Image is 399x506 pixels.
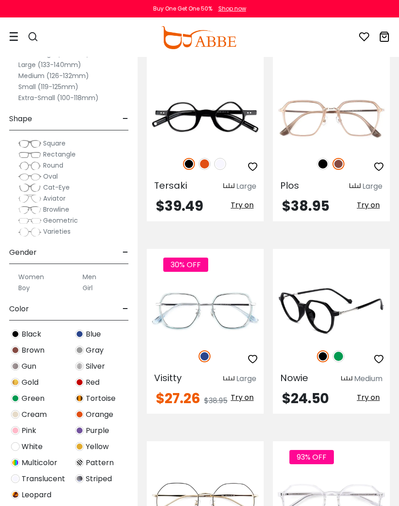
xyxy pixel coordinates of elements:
[11,394,20,403] img: Green
[11,346,20,354] img: Brown
[75,362,84,371] img: Silver
[349,183,360,190] img: size ruler
[11,458,20,467] img: Multicolor
[43,161,63,170] span: Round
[280,179,299,192] span: Plos
[11,378,20,387] img: Gold
[75,474,84,483] img: Striped
[18,92,99,103] label: Extra-Small (100-118mm)
[11,362,20,371] img: Gun
[289,450,334,464] span: 93% OFF
[231,200,254,210] span: Try on
[43,227,71,236] span: Varieties
[86,329,101,340] span: Blue
[75,442,84,451] img: Yellow
[86,457,114,468] span: Pattern
[22,473,65,484] span: Translucent
[341,376,352,382] img: size ruler
[11,426,20,435] img: Pink
[362,181,382,192] div: Large
[43,139,66,148] span: Square
[75,346,84,354] img: Gray
[354,373,382,384] div: Medium
[9,298,29,320] span: Color
[223,376,234,382] img: size ruler
[22,393,44,404] span: Green
[43,216,78,225] span: Geometric
[22,425,36,436] span: Pink
[86,377,100,388] span: Red
[147,89,264,148] img: Black Tersaki - TR ,Adjust Nose Pads
[9,108,32,130] span: Shape
[86,425,109,436] span: Purple
[22,345,44,356] span: Brown
[22,329,41,340] span: Black
[18,194,41,203] img: Aviator.png
[11,410,20,419] img: Cream
[18,205,41,214] img: Browline.png
[199,350,211,362] img: Blue
[218,5,246,13] div: Shop now
[282,196,329,216] span: $38.95
[75,458,84,467] img: Pattern
[156,196,203,216] span: $39.49
[18,227,41,237] img: Varieties.png
[18,282,30,293] label: Boy
[154,179,187,192] span: Tersaki
[18,150,41,159] img: Rectangle.png
[273,89,390,148] img: Brown Plos - Titanium,TR ,Adjust Nose Pads
[231,392,254,403] span: Try on
[11,330,20,338] img: Black
[214,158,226,170] img: Translucent
[18,81,78,92] label: Small (119-125mm)
[43,205,69,214] span: Browline
[11,442,20,451] img: White
[18,59,81,70] label: Large (133-140mm)
[317,350,329,362] img: Black
[122,108,128,130] span: -
[122,298,128,320] span: -
[357,392,380,403] span: Try on
[317,158,329,170] img: Black
[214,5,246,12] a: Shop now
[354,392,382,404] button: Try on
[228,199,256,211] button: Try on
[9,242,37,264] span: Gender
[22,457,57,468] span: Multicolor
[236,373,256,384] div: Large
[204,395,227,406] span: $38.95
[86,409,113,420] span: Orange
[122,242,128,264] span: -
[153,5,212,13] div: Buy One Get One 50%
[156,388,200,408] span: $27.26
[18,216,41,225] img: Geometric.png
[43,172,58,181] span: Oval
[22,441,43,452] span: White
[236,181,256,192] div: Large
[228,392,256,404] button: Try on
[280,371,308,384] span: Nowie
[75,330,84,338] img: Blue
[161,26,236,49] img: abbeglasses.com
[332,158,344,170] img: Brown
[18,172,41,181] img: Oval.png
[43,194,66,203] span: Aviator
[86,441,109,452] span: Yellow
[354,199,382,211] button: Try on
[183,158,195,170] img: Black
[18,139,41,148] img: Square.png
[18,70,89,81] label: Medium (126-132mm)
[199,158,211,170] img: Orange
[86,361,105,372] span: Silver
[147,282,264,341] a: Blue Visitty - Titanium,TR ,Adjust Nose Pads
[22,361,36,372] span: Gun
[154,371,182,384] span: Visitty
[282,388,329,408] span: $24.50
[273,282,390,341] img: Black Nowie - TR ,Universal Bridge Fit
[22,377,39,388] span: Gold
[357,200,380,210] span: Try on
[83,282,93,293] label: Girl
[11,474,20,483] img: Translucent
